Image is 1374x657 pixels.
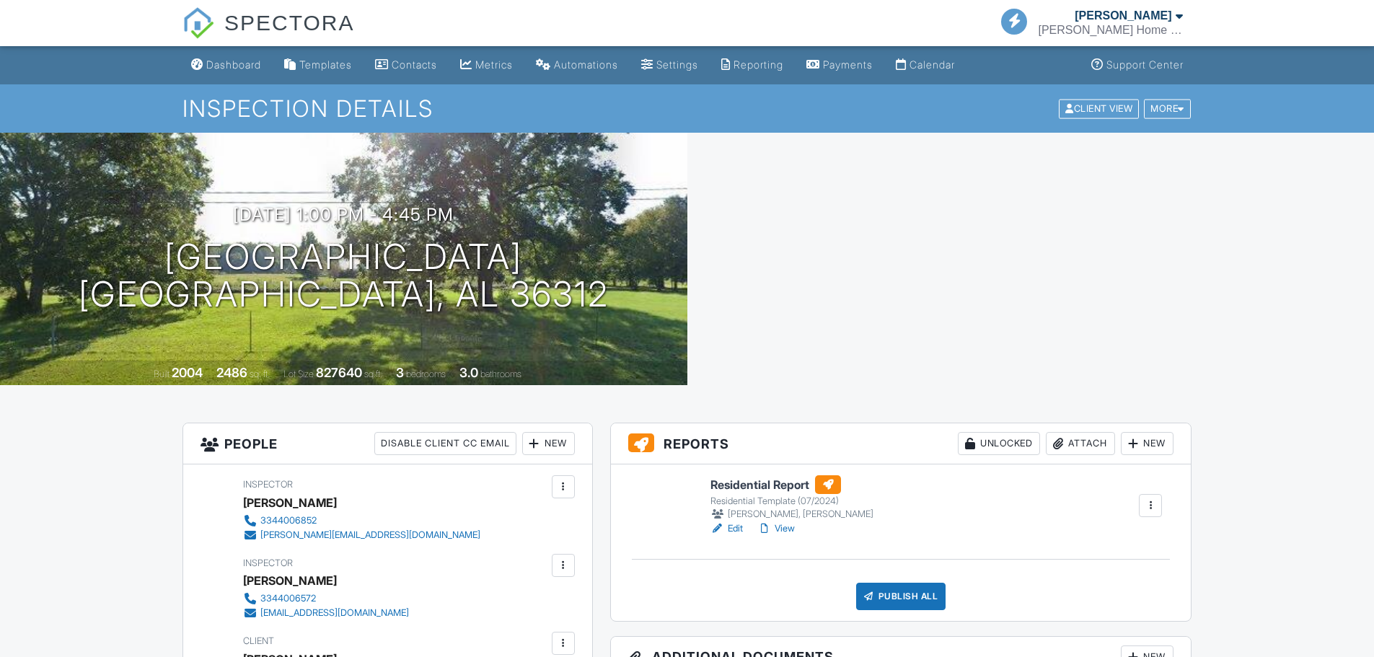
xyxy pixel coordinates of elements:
div: Unlocked [958,432,1040,455]
div: [PERSON_NAME][EMAIL_ADDRESS][DOMAIN_NAME] [260,529,480,541]
a: Dashboard [185,52,267,79]
img: The Best Home Inspection Software - Spectora [182,7,214,39]
a: Residential Report Residential Template (07/2024) [PERSON_NAME], [PERSON_NAME] [710,475,873,521]
h3: Reports [611,423,1192,464]
a: Calendar [890,52,961,79]
div: 3344006572 [260,593,316,604]
span: SPECTORA [224,7,355,38]
a: Reporting [715,52,789,79]
span: sq. ft. [250,369,270,379]
div: Brogden Home Inspections, LLC [1039,23,1183,38]
a: Edit [710,521,743,536]
div: Client View [1059,99,1139,118]
div: [EMAIL_ADDRESS][DOMAIN_NAME] [260,607,409,619]
span: bathrooms [480,369,521,379]
div: Disable Client CC Email [374,432,516,455]
div: 2004 [172,365,203,380]
div: Reporting [734,58,783,71]
span: sq.ft. [364,369,382,379]
div: 2486 [216,365,247,380]
div: Contacts [392,58,437,71]
div: Support Center [1106,58,1184,71]
div: Settings [656,58,698,71]
span: Inspector [243,557,293,568]
a: Metrics [454,52,519,79]
span: Lot Size [283,369,314,379]
a: [PERSON_NAME][EMAIL_ADDRESS][DOMAIN_NAME] [243,528,480,542]
div: 3344006852 [260,515,317,526]
div: 827640 [316,365,362,380]
span: Client [243,635,274,646]
a: [EMAIL_ADDRESS][DOMAIN_NAME] [243,606,409,620]
div: Templates [299,58,352,71]
a: Contacts [369,52,443,79]
a: Templates [278,52,358,79]
a: 3344006572 [243,591,409,606]
div: Metrics [475,58,513,71]
div: Attach [1046,432,1115,455]
div: Automations [554,58,618,71]
a: Client View [1057,102,1142,113]
span: Built [154,369,169,379]
div: Dashboard [206,58,261,71]
div: [PERSON_NAME] [1075,9,1171,23]
a: SPECTORA [182,22,355,48]
div: [PERSON_NAME] [243,492,337,513]
a: Support Center [1085,52,1189,79]
a: 3344006852 [243,513,480,528]
h1: Inspection Details [182,96,1192,121]
a: Automations (Basic) [530,52,624,79]
div: Payments [823,58,873,71]
h6: Residential Report [710,475,873,494]
a: View [757,521,795,536]
div: New [1121,432,1173,455]
a: Settings [635,52,704,79]
div: Residential Template (07/2024) [710,495,873,507]
a: Payments [801,52,878,79]
div: Publish All [856,583,946,610]
h1: [GEOGRAPHIC_DATA] [GEOGRAPHIC_DATA], AL 36312 [79,238,609,314]
div: 3 [396,365,404,380]
div: Calendar [910,58,955,71]
span: Inspector [243,479,293,490]
div: 3.0 [459,365,478,380]
div: [PERSON_NAME] [243,570,337,591]
h3: [DATE] 1:00 pm - 4:45 pm [233,205,454,224]
div: New [522,432,575,455]
div: More [1144,99,1191,118]
span: bedrooms [406,369,446,379]
h3: People [183,423,592,464]
div: [PERSON_NAME], [PERSON_NAME] [710,507,873,521]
